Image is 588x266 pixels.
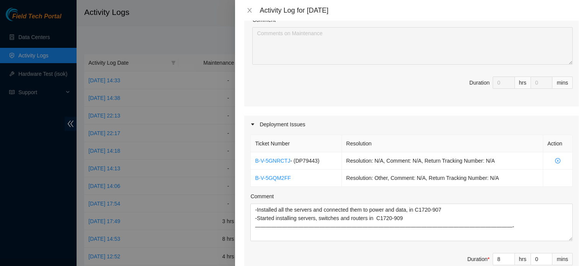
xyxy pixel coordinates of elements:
[250,122,255,127] span: caret-right
[290,158,319,164] span: - ( DP79443 )
[515,253,531,265] div: hrs
[247,7,253,13] span: close
[547,158,568,163] span: close-circle
[552,253,573,265] div: mins
[255,175,291,181] a: B-V-5GQM2FF
[342,170,543,187] td: Resolution: Other, Comment: N/A, Return Tracking Number: N/A
[244,116,579,133] div: Deployment Issues
[552,77,573,89] div: mins
[250,204,573,241] textarea: Comment
[515,77,531,89] div: hrs
[543,135,573,152] th: Action
[250,192,274,201] label: Comment
[260,6,579,15] div: Activity Log for [DATE]
[251,135,342,152] th: Ticket Number
[342,152,543,170] td: Resolution: N/A, Comment: N/A, Return Tracking Number: N/A
[255,158,290,164] a: B-V-5GNRCTJ
[469,78,490,87] div: Duration
[252,27,573,65] textarea: Comment
[342,135,543,152] th: Resolution
[244,7,255,14] button: Close
[467,255,490,263] div: Duration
